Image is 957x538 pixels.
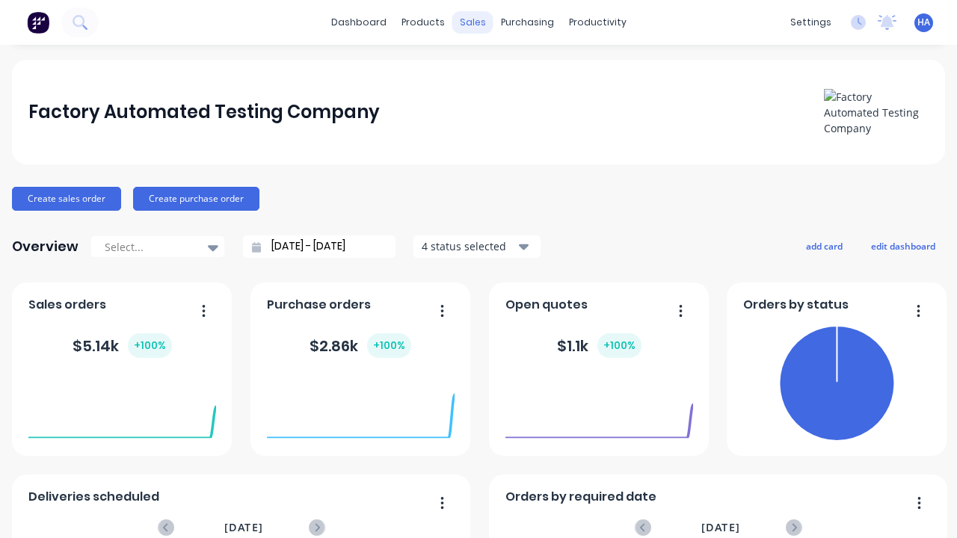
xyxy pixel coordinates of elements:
button: Create sales order [12,187,121,211]
div: Factory Automated Testing Company [28,97,380,127]
span: Deliveries scheduled [28,488,159,506]
div: + 100 % [128,333,172,358]
img: Factory Automated Testing Company [824,89,929,136]
div: productivity [561,11,634,34]
span: HA [917,16,930,29]
div: $ 1.1k [557,333,641,358]
div: $ 5.14k [73,333,172,358]
img: Factory [27,11,49,34]
button: edit dashboard [861,236,945,256]
div: purchasing [493,11,561,34]
div: products [394,11,452,34]
div: Overview [12,232,79,262]
span: [DATE] [224,519,263,536]
div: $ 2.86k [310,333,411,358]
div: + 100 % [597,333,641,358]
button: add card [796,236,852,256]
span: Sales orders [28,296,106,314]
span: Purchase orders [267,296,371,314]
span: [DATE] [701,519,740,536]
span: Orders by status [743,296,849,314]
span: Open quotes [505,296,588,314]
button: Create purchase order [133,187,259,211]
div: + 100 % [367,333,411,358]
div: settings [783,11,839,34]
div: 4 status selected [422,238,516,254]
span: Orders by required date [505,488,656,506]
a: dashboard [324,11,394,34]
button: 4 status selected [413,235,541,258]
div: sales [452,11,493,34]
